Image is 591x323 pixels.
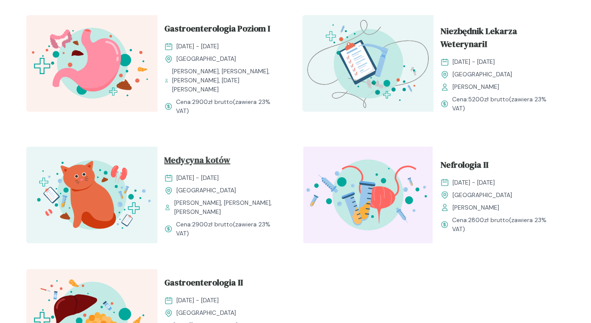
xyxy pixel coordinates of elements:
[176,42,219,51] span: [DATE] - [DATE]
[452,95,558,113] span: Cena: (zawiera 23% VAT)
[302,147,434,243] img: ZpgBUh5LeNNTxPrX_Uro_T.svg
[26,15,157,112] img: Zpbdlx5LeNNTxNvT_GastroI_T.svg
[176,308,236,317] span: [GEOGRAPHIC_DATA]
[453,191,512,200] span: [GEOGRAPHIC_DATA]
[176,296,219,305] span: [DATE] - [DATE]
[164,22,282,38] a: Gastroenterologia Poziom I
[440,158,558,175] a: Nefrologia II
[176,173,219,182] span: [DATE] - [DATE]
[453,57,495,66] span: [DATE] - [DATE]
[468,95,509,103] span: 5200 zł brutto
[192,98,233,106] span: 2900 zł brutto
[453,70,512,79] span: [GEOGRAPHIC_DATA]
[453,82,499,91] span: [PERSON_NAME]
[172,67,282,94] span: [PERSON_NAME], [PERSON_NAME], [PERSON_NAME], [DATE][PERSON_NAME]
[468,216,509,224] span: 2800 zł brutto
[26,147,157,243] img: aHfQZEMqNJQqH-e8_MedKot_T.svg
[164,276,282,292] a: Gastroenterologia II
[176,54,236,63] span: [GEOGRAPHIC_DATA]
[164,154,282,170] a: Medycyna kotów
[164,22,270,38] span: Gastroenterologia Poziom I
[440,158,488,175] span: Nefrologia II
[453,178,495,187] span: [DATE] - [DATE]
[174,198,282,216] span: [PERSON_NAME], [PERSON_NAME], [PERSON_NAME]
[452,216,558,234] span: Cena: (zawiera 23% VAT)
[176,220,282,238] span: Cena: (zawiera 23% VAT)
[453,203,499,212] span: [PERSON_NAME]
[440,25,558,54] a: Niezbędnik Lekarza WeterynariI
[176,97,282,116] span: Cena: (zawiera 23% VAT)
[164,276,243,292] span: Gastroenterologia II
[302,15,434,112] img: aHe4VUMqNJQqH-M0_ProcMH_T.svg
[164,154,230,170] span: Medycyna kotów
[176,186,236,195] span: [GEOGRAPHIC_DATA]
[192,220,233,228] span: 2900 zł brutto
